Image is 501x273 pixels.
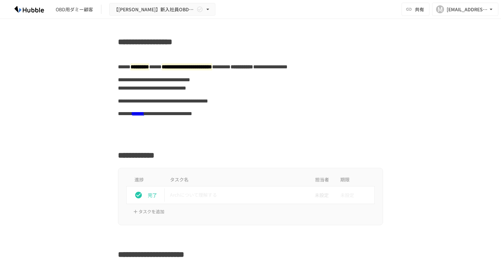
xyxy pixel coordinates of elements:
button: タスクを追加 [132,207,166,217]
img: HzDRNkGCf7KYO4GfwKnzITak6oVsp5RHeZBEM1dQFiQ [8,4,50,15]
div: OBD用ダミー顧客 [56,6,93,13]
span: 未設定 [309,191,329,199]
div: [EMAIL_ADDRESS][DOMAIN_NAME] [447,5,488,14]
th: 期限 [335,173,375,186]
div: M [436,5,444,13]
span: 共有 [415,6,424,13]
button: M[EMAIL_ADDRESS][DOMAIN_NAME] [432,3,498,16]
th: 担当者 [308,173,335,186]
p: Archについて理解する [170,191,303,199]
button: 【[PERSON_NAME]】新入社員OBD用Arch [109,3,215,16]
button: status [132,188,145,202]
span: 【[PERSON_NAME]】新入社員OBD用Arch [114,5,195,14]
span: 未設定 [340,188,354,202]
p: 完了 [148,191,162,199]
th: タスク名 [165,173,308,186]
button: 共有 [402,3,429,16]
table: task table [126,173,375,204]
th: 進捗 [127,173,165,186]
